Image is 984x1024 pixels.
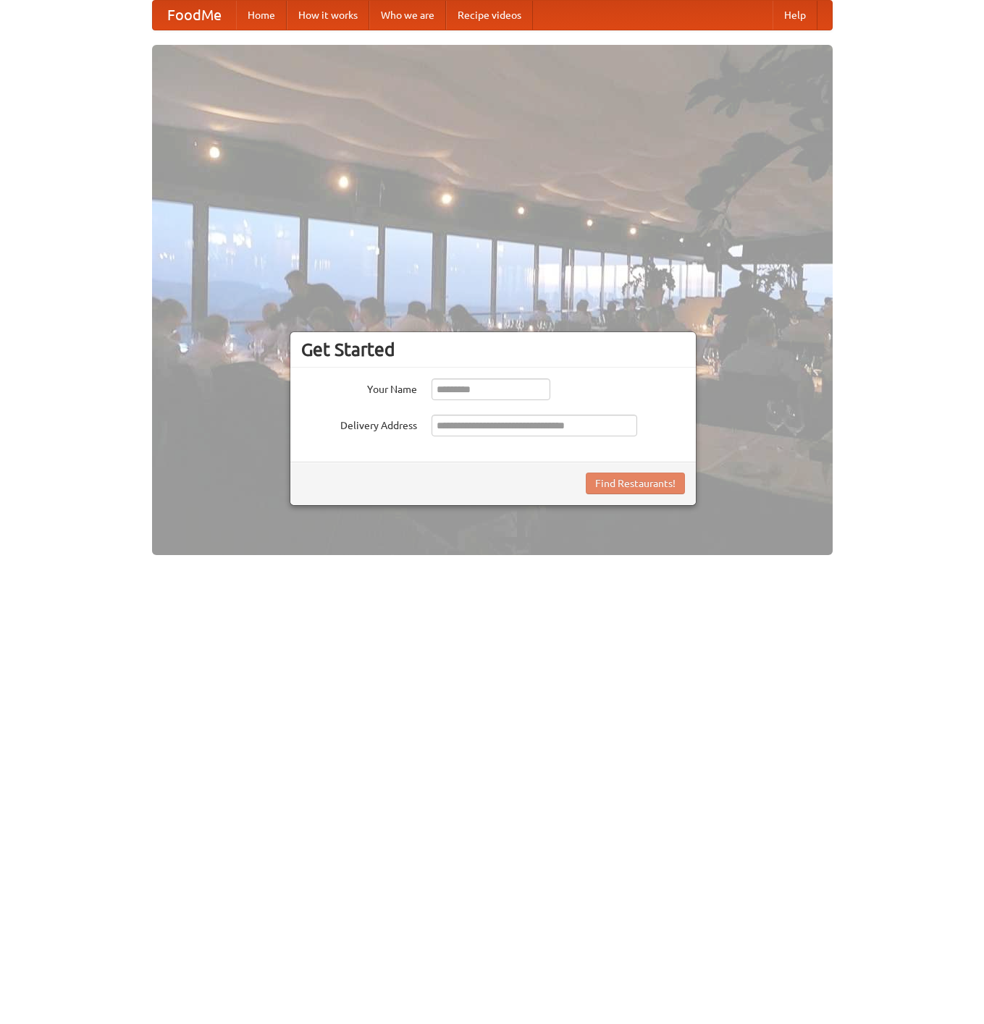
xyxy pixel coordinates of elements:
[446,1,533,30] a: Recipe videos
[236,1,287,30] a: Home
[586,473,685,494] button: Find Restaurants!
[369,1,446,30] a: Who we are
[301,378,417,397] label: Your Name
[287,1,369,30] a: How it works
[301,415,417,433] label: Delivery Address
[301,339,685,360] h3: Get Started
[773,1,817,30] a: Help
[153,1,236,30] a: FoodMe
